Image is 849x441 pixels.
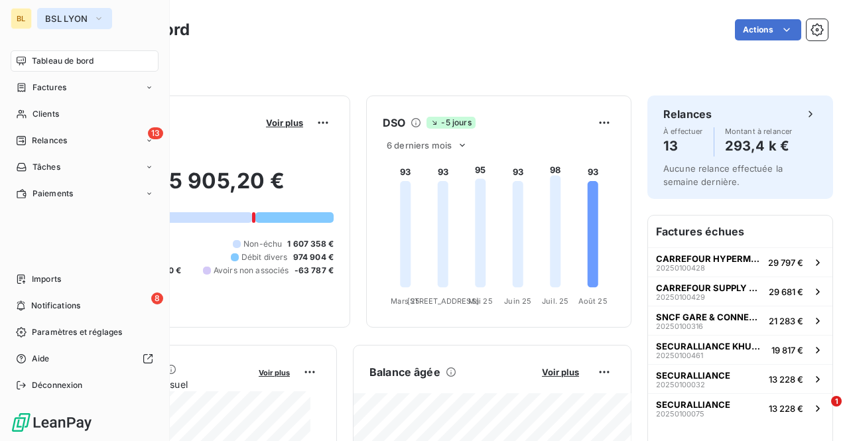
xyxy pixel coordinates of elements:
div: BL [11,8,32,29]
button: Voir plus [262,117,307,129]
span: CARREFOUR SUPPLY CHAIN SAINT VULBAS [656,283,763,293]
span: À effectuer [663,127,703,135]
a: Imports [11,269,159,290]
span: Avoirs non associés [214,265,289,277]
h6: Factures échues [648,216,832,247]
button: Voir plus [255,366,294,378]
span: 19 817 € [771,345,803,355]
tspan: [STREET_ADDRESS] [407,296,479,306]
h6: DSO [383,115,405,131]
h6: Balance âgée [369,364,440,380]
span: Aucune relance effectuée la semaine dernière. [663,163,783,187]
span: 20250100461 [656,351,703,359]
iframe: Intercom live chat [804,396,836,428]
a: Paramètres et réglages [11,322,159,343]
span: 1 [831,396,842,407]
span: SECURALLIANCE KHUNE [PERSON_NAME] [656,341,766,351]
span: Aide [32,353,50,365]
a: Tâches [11,157,159,178]
span: Non-échu [243,238,282,250]
h4: 13 [663,135,703,157]
button: SNCF GARE & CONNEXION2025010031621 283 € [648,306,832,335]
button: SECURALLIANCE2025010007513 228 € [648,393,832,422]
span: 29 797 € [768,257,803,268]
h2: 2 785 905,20 € [75,168,334,208]
span: Relances [32,135,67,147]
span: Voir plus [259,368,290,377]
a: Tableau de bord [11,50,159,72]
span: 13 228 € [769,374,803,385]
span: CARREFOUR HYPERMARCHES [656,253,763,264]
img: Logo LeanPay [11,412,93,433]
span: 8 [151,292,163,304]
span: 20250100032 [656,381,705,389]
span: SNCF GARE & CONNEXION [656,312,763,322]
tspan: Juil. 25 [542,296,568,306]
span: -5 jours [426,117,475,129]
span: -63 787 € [294,265,334,277]
span: Débit divers [241,251,288,263]
span: 13 228 € [769,403,803,414]
button: CARREFOUR HYPERMARCHES2025010042829 797 € [648,247,832,277]
a: Clients [11,103,159,125]
span: 6 derniers mois [387,140,452,151]
span: 20250100428 [656,264,705,272]
a: Aide [11,348,159,369]
span: Paramètres et réglages [32,326,122,338]
span: Déconnexion [32,379,83,391]
a: Paiements [11,183,159,204]
span: Voir plus [542,367,579,377]
button: CARREFOUR SUPPLY CHAIN SAINT VULBAS2025010042929 681 € [648,277,832,306]
tspan: Juin 25 [504,296,531,306]
span: 29 681 € [769,286,803,297]
span: Notifications [31,300,80,312]
span: 1 607 358 € [287,238,334,250]
tspan: Mars 25 [391,296,420,306]
span: 20250100316 [656,322,703,330]
a: Factures [11,77,159,98]
span: BSL LYON [45,13,88,24]
span: Paiements [33,188,73,200]
tspan: Août 25 [578,296,608,306]
span: Tâches [33,161,60,173]
span: 20250100429 [656,293,705,301]
span: Factures [33,82,66,94]
button: Voir plus [538,366,583,378]
button: SECURALLIANCE KHUNE [PERSON_NAME]2025010046119 817 € [648,335,832,364]
tspan: Mai 25 [468,296,493,306]
span: Tableau de bord [32,55,94,67]
span: Montant à relancer [725,127,793,135]
span: 20250100075 [656,410,704,418]
span: Voir plus [266,117,303,128]
a: 13Relances [11,130,159,151]
h6: Relances [663,106,712,122]
h4: 293,4 k € [725,135,793,157]
button: SECURALLIANCE2025010003213 228 € [648,364,832,393]
button: Actions [735,19,801,40]
span: 13 [148,127,163,139]
span: SECURALLIANCE [656,370,730,381]
span: SECURALLIANCE [656,399,730,410]
span: Clients [33,108,59,120]
span: Imports [32,273,61,285]
span: 974 904 € [293,251,334,263]
span: 21 283 € [769,316,803,326]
